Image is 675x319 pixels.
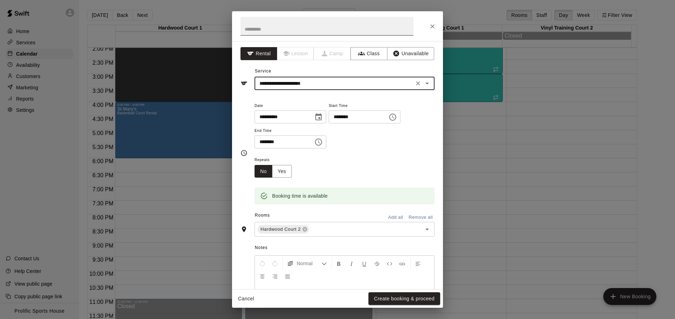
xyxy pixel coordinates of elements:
[255,213,270,218] span: Rooms
[255,165,292,178] div: outlined button group
[333,257,345,270] button: Format Bold
[255,126,326,136] span: End Time
[255,69,271,74] span: Service
[384,212,407,223] button: Add all
[240,47,277,60] button: Rental
[240,80,247,87] svg: Service
[269,257,281,270] button: Redo
[368,292,440,305] button: Create booking & proceed
[346,257,358,270] button: Format Italics
[255,165,272,178] button: No
[314,47,351,60] span: Camps can only be created in the Services page
[297,260,321,267] span: Normal
[282,270,294,282] button: Justify Align
[329,101,400,111] span: Start Time
[258,225,309,234] div: Hardwood Court 2
[272,165,292,178] button: Yes
[422,224,432,234] button: Open
[277,47,314,60] span: Lessons must be created in the Services page first
[284,257,330,270] button: Formatting Options
[407,212,435,223] button: Remove all
[386,110,400,124] button: Choose time, selected time is 7:00 PM
[358,257,370,270] button: Format Underline
[255,242,435,254] span: Notes
[256,257,268,270] button: Undo
[269,270,281,282] button: Right Align
[240,149,247,157] svg: Timing
[413,78,423,88] button: Clear
[255,101,326,111] span: Date
[396,257,408,270] button: Insert Link
[235,292,257,305] button: Cancel
[272,190,328,202] div: Booking time is available
[255,155,297,165] span: Repeats
[240,226,247,233] svg: Rooms
[371,257,383,270] button: Format Strikethrough
[311,110,326,124] button: Choose date, selected date is Sep 5, 2025
[258,226,303,233] span: Hardwood Court 2
[426,20,439,33] button: Close
[422,78,432,88] button: Open
[311,135,326,149] button: Choose time, selected time is 7:15 PM
[387,47,434,60] button: Unavailable
[384,257,396,270] button: Insert Code
[351,47,387,60] button: Class
[412,257,424,270] button: Left Align
[256,270,268,282] button: Center Align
